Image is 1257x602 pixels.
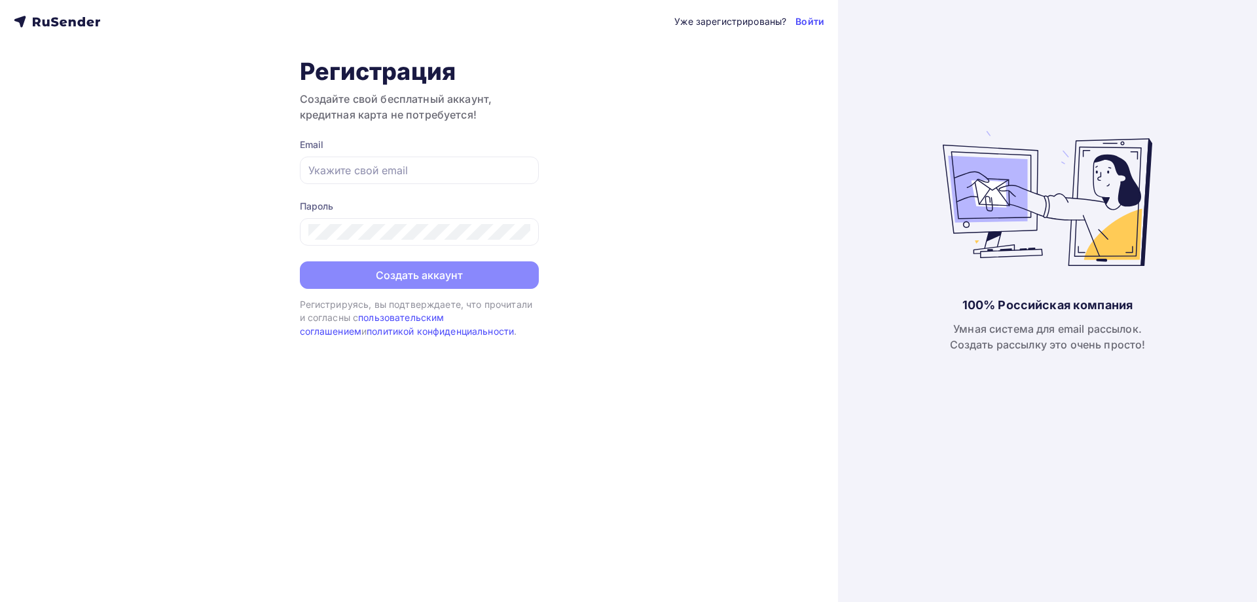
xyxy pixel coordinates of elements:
h1: Регистрация [300,57,539,86]
div: 100% Российская компания [962,297,1133,313]
input: Укажите свой email [308,162,530,178]
a: политикой конфиденциальности [367,326,514,337]
div: Регистрируясь, вы подтверждаете, что прочитали и согласны с и . [300,298,539,338]
div: Пароль [300,200,539,213]
div: Email [300,138,539,151]
div: Уже зарегистрированы? [674,15,786,28]
a: пользовательским соглашением [300,312,445,336]
div: Умная система для email рассылок. Создать рассылку это очень просто! [950,321,1146,352]
a: Войти [795,15,824,28]
button: Создать аккаунт [300,261,539,289]
h3: Создайте свой бесплатный аккаунт, кредитная карта не потребуется! [300,91,539,122]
